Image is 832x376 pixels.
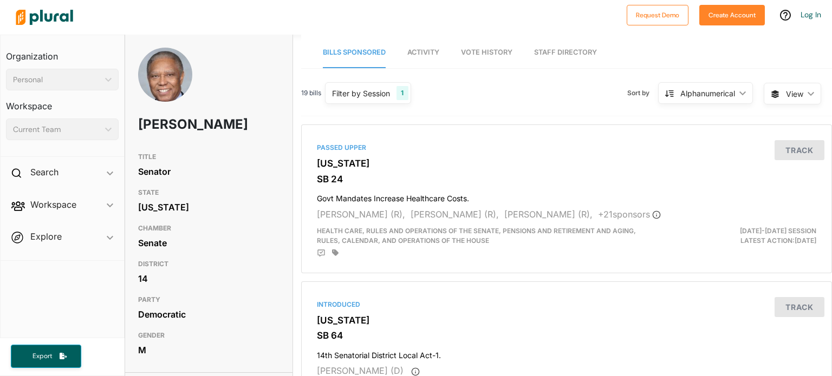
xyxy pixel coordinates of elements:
[504,209,593,220] span: [PERSON_NAME] (R),
[411,209,499,220] span: [PERSON_NAME] (R),
[317,300,816,309] div: Introduced
[138,150,280,163] h3: TITLE
[13,74,101,85] div: Personal
[138,271,280,287] div: 14
[396,86,408,100] div: 1
[301,88,321,98] span: 19 bills
[138,48,192,129] img: Headshot of Dan Blue
[317,365,404,376] span: [PERSON_NAME] (D)
[138,306,280,322] div: Democratic
[323,37,386,68] a: Bills Sponsored
[6,41,119,64] h3: Organization
[138,108,223,141] h1: [PERSON_NAME]
[317,174,816,184] h3: SB 24
[138,329,280,342] h3: GENDER
[534,37,597,68] a: Staff Directory
[11,345,81,368] button: Export
[138,163,280,180] div: Senator
[6,90,119,114] h3: Workspace
[627,88,658,98] span: Sort by
[317,346,816,360] h4: 14th Senatorial District Local Act-1.
[598,209,661,220] span: + 21 sponsor s
[317,249,326,258] div: Add Position Statement
[407,37,439,68] a: Activity
[699,9,765,20] a: Create Account
[317,158,816,169] h3: [US_STATE]
[786,88,803,100] span: View
[138,186,280,199] h3: STATE
[653,226,824,246] div: Latest Action: [DATE]
[740,227,816,235] span: [DATE]-[DATE] Session
[138,199,280,215] div: [US_STATE]
[25,352,60,361] span: Export
[775,297,824,317] button: Track
[138,235,280,251] div: Senate
[627,5,688,25] button: Request Demo
[407,48,439,56] span: Activity
[801,10,821,19] a: Log In
[461,37,512,68] a: Vote History
[332,88,390,99] div: Filter by Session
[775,140,824,160] button: Track
[138,293,280,306] h3: PARTY
[317,189,816,203] h4: Govt Mandates Increase Healthcare Costs.
[30,166,58,178] h2: Search
[317,143,816,153] div: Passed Upper
[138,222,280,235] h3: CHAMBER
[317,227,636,245] span: Health Care, Rules and Operations of the Senate, Pensions and Retirement and Aging, Rules, Calend...
[332,249,339,256] div: Add tags
[699,5,765,25] button: Create Account
[317,209,405,220] span: [PERSON_NAME] (R),
[13,124,101,135] div: Current Team
[138,258,280,271] h3: DISTRICT
[627,9,688,20] a: Request Demo
[461,48,512,56] span: Vote History
[680,88,735,99] div: Alphanumerical
[323,48,386,56] span: Bills Sponsored
[317,330,816,341] h3: SB 64
[317,315,816,326] h3: [US_STATE]
[138,342,280,358] div: M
